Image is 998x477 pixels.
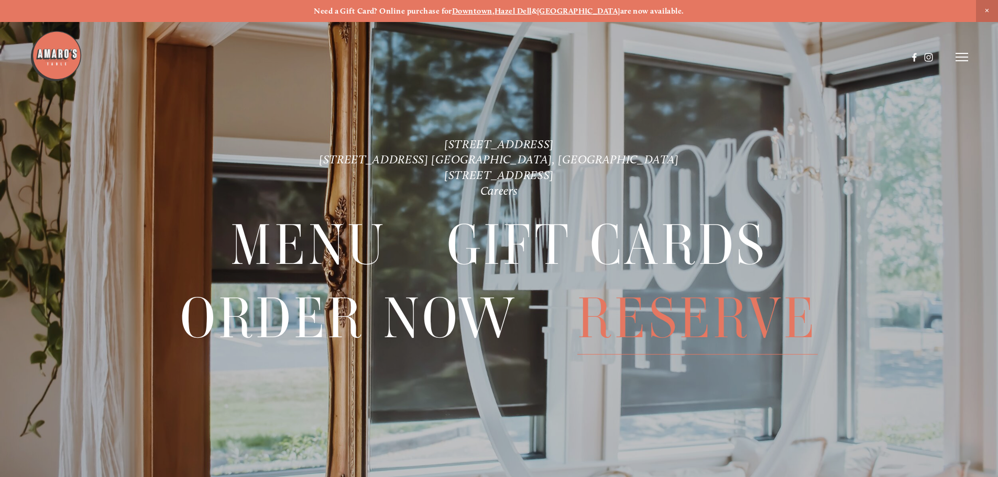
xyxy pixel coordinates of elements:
[532,6,537,16] strong: &
[495,6,532,16] a: Hazel Dell
[480,184,518,198] a: Careers
[492,6,495,16] strong: ,
[447,209,767,281] a: Gift Cards
[319,152,679,167] a: [STREET_ADDRESS] [GEOGRAPHIC_DATA], [GEOGRAPHIC_DATA]
[314,6,452,16] strong: Need a Gift Card? Online purchase for
[30,30,82,82] img: Amaro's Table
[452,6,492,16] a: Downtown
[444,168,554,182] a: [STREET_ADDRESS]
[537,6,620,16] a: [GEOGRAPHIC_DATA]
[231,209,387,281] a: Menu
[180,282,517,354] span: Order Now
[577,282,818,354] a: Reserve
[180,282,517,354] a: Order Now
[577,282,818,354] span: Reserve
[447,209,767,282] span: Gift Cards
[231,209,387,282] span: Menu
[444,137,554,151] a: [STREET_ADDRESS]
[620,6,684,16] strong: are now available.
